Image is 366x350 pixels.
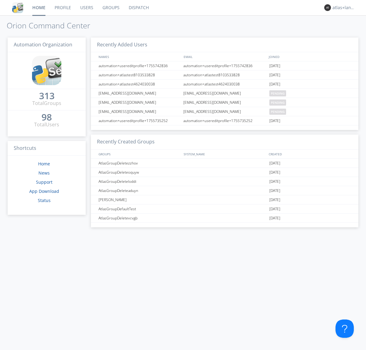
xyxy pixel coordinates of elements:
[97,195,181,204] div: [PERSON_NAME]
[91,98,358,107] a: [EMAIL_ADDRESS][DOMAIN_NAME][EMAIL_ADDRESS][DOMAIN_NAME]pending
[182,70,268,79] div: automation+atlastest8103533828
[91,159,358,168] a: AtlasGroupDeletezzhov[DATE]
[269,90,286,96] span: pending
[91,38,358,52] h3: Recently Added Users
[182,80,268,88] div: automation+atlastest4624030038
[41,114,52,121] a: 98
[97,116,181,125] div: automation+usereditprofile+1755735252
[91,89,358,98] a: [EMAIL_ADDRESS][DOMAIN_NAME][EMAIL_ADDRESS][DOMAIN_NAME]pending
[91,70,358,80] a: automation+atlastest8103533828automation+atlastest8103533828[DATE]
[91,195,358,204] a: [PERSON_NAME][DATE]
[269,61,280,70] span: [DATE]
[182,89,268,98] div: [EMAIL_ADDRESS][DOMAIN_NAME]
[38,161,50,167] a: Home
[269,195,280,204] span: [DATE]
[269,99,286,106] span: pending
[269,186,280,195] span: [DATE]
[39,93,55,100] a: 313
[182,61,268,70] div: automation+usereditprofile+1755742836
[182,116,268,125] div: automation+usereditprofile+1755735252
[97,52,181,61] div: NAMES
[91,177,358,186] a: AtlasGroupDeleteloddi[DATE]
[97,89,181,98] div: [EMAIL_ADDRESS][DOMAIN_NAME]
[97,214,181,222] div: AtlasGroupDeletevcvgb
[97,98,181,107] div: [EMAIL_ADDRESS][DOMAIN_NAME]
[269,168,280,177] span: [DATE]
[29,188,59,194] a: App Download
[267,52,353,61] div: JOINED
[182,107,268,116] div: [EMAIL_ADDRESS][DOMAIN_NAME]
[91,107,358,116] a: [EMAIL_ADDRESS][DOMAIN_NAME][EMAIL_ADDRESS][DOMAIN_NAME]pending
[39,93,55,99] div: 313
[14,41,72,48] span: Automation Organization
[97,159,181,168] div: AtlasGroupDeletezzhov
[97,150,181,158] div: GROUPS
[269,80,280,89] span: [DATE]
[182,98,268,107] div: [EMAIL_ADDRESS][DOMAIN_NAME]
[41,114,52,120] div: 98
[335,319,354,338] iframe: Toggle Customer Support
[97,186,181,195] div: AtlasGroupDeleteaduyn
[91,204,358,214] a: AtlasGroupDefaultTest[DATE]
[91,168,358,177] a: AtlasGroupDeleteoquyw[DATE]
[97,168,181,177] div: AtlasGroupDeleteoquyw
[38,197,51,203] a: Status
[269,214,280,223] span: [DATE]
[36,179,52,185] a: Support
[91,214,358,223] a: AtlasGroupDeletevcvgb[DATE]
[38,170,50,176] a: News
[269,109,286,115] span: pending
[182,150,267,158] div: SYSTEM_NAME
[34,121,59,128] div: Total Users
[182,52,267,61] div: EMAIL
[97,80,181,88] div: automation+atlastest4624030038
[91,116,358,125] a: automation+usereditprofile+1755735252automation+usereditprofile+1755735252[DATE]
[32,100,61,107] div: Total Groups
[269,70,280,80] span: [DATE]
[332,5,355,11] div: atlas+language+check
[91,61,358,70] a: automation+usereditprofile+1755742836automation+usereditprofile+1755742836[DATE]
[91,186,358,195] a: AtlasGroupDeleteaduyn[DATE]
[91,135,358,150] h3: Recently Created Groups
[8,141,86,156] h3: Shortcuts
[324,4,331,11] img: 373638.png
[97,70,181,79] div: automation+atlastest8103533828
[91,80,358,89] a: automation+atlastest4624030038automation+atlastest4624030038[DATE]
[97,177,181,186] div: AtlasGroupDeleteloddi
[269,116,280,125] span: [DATE]
[32,56,61,85] img: cddb5a64eb264b2086981ab96f4c1ba7
[12,2,23,13] img: cddb5a64eb264b2086981ab96f4c1ba7
[267,150,353,158] div: CREATED
[269,177,280,186] span: [DATE]
[269,204,280,214] span: [DATE]
[97,204,181,213] div: AtlasGroupDefaultTest
[97,107,181,116] div: [EMAIL_ADDRESS][DOMAIN_NAME]
[97,61,181,70] div: automation+usereditprofile+1755742836
[269,159,280,168] span: [DATE]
